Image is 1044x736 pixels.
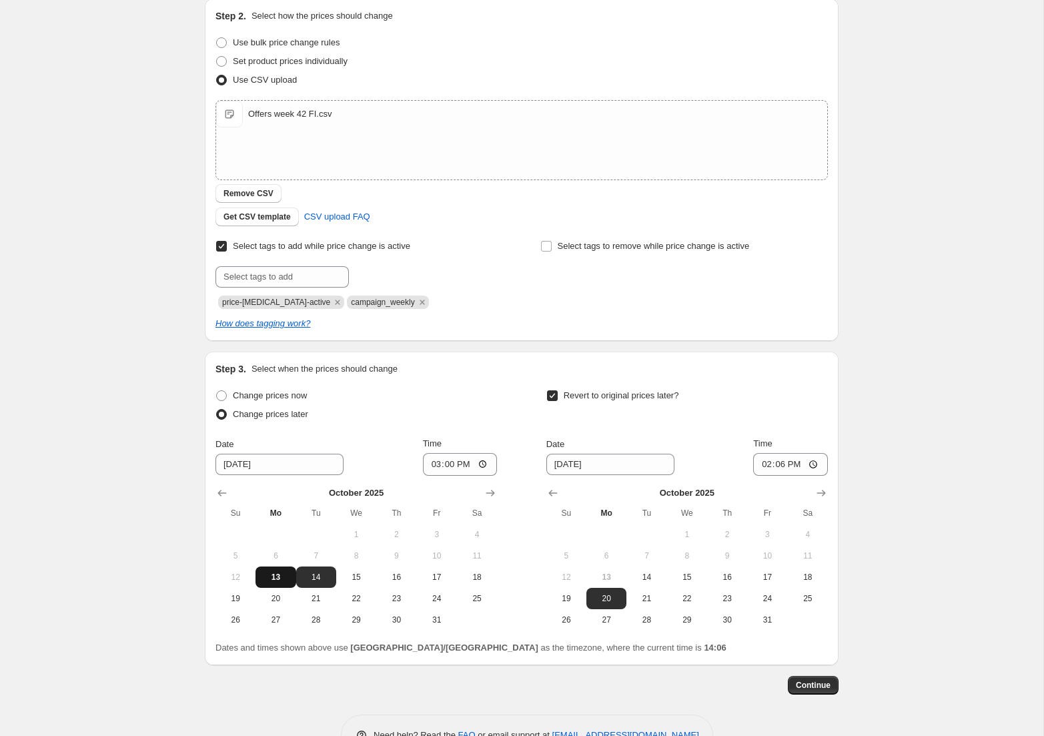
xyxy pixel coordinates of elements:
th: Thursday [376,502,416,524]
span: 14 [302,572,331,583]
button: Friday October 31 2025 [747,609,787,631]
span: 3 [422,529,452,540]
span: Sa [793,508,823,518]
input: 12:00 [423,453,498,476]
button: Sunday October 12 2025 [215,567,255,588]
button: Friday October 17 2025 [417,567,457,588]
a: How does tagging work? [215,318,310,328]
span: 26 [221,615,250,625]
span: 17 [422,572,452,583]
button: Tuesday October 14 2025 [626,567,666,588]
span: 13 [261,572,290,583]
span: 10 [422,550,452,561]
button: Continue [788,676,839,695]
span: 1 [342,529,371,540]
span: 11 [793,550,823,561]
span: 30 [712,615,742,625]
th: Monday [586,502,626,524]
span: 17 [752,572,782,583]
button: Sunday October 19 2025 [546,588,586,609]
span: Continue [796,680,831,691]
button: Remove CSV [215,184,282,203]
button: Saturday October 11 2025 [788,545,828,567]
button: Tuesday October 7 2025 [626,545,666,567]
span: 16 [712,572,742,583]
div: Offers week 42 FI.csv [248,107,332,121]
span: 18 [462,572,492,583]
span: 23 [382,593,411,604]
span: 22 [672,593,702,604]
button: Saturday October 25 2025 [457,588,497,609]
span: We [672,508,702,518]
button: Remove campaign_weekly [416,296,428,308]
span: Use CSV upload [233,75,297,85]
button: Sunday October 5 2025 [215,545,255,567]
span: Select tags to remove while price change is active [558,241,750,251]
span: Change prices now [233,390,307,400]
span: Use bulk price change rules [233,37,340,47]
button: Friday October 17 2025 [747,567,787,588]
span: 2 [382,529,411,540]
button: Tuesday October 7 2025 [296,545,336,567]
th: Friday [417,502,457,524]
span: 28 [632,615,661,625]
th: Sunday [546,502,586,524]
b: [GEOGRAPHIC_DATA]/[GEOGRAPHIC_DATA] [350,643,538,653]
span: 21 [632,593,661,604]
span: campaign_weekly [351,298,414,307]
span: We [342,508,371,518]
span: Mo [261,508,290,518]
button: Monday October 20 2025 [586,588,626,609]
span: Th [712,508,742,518]
button: Monday October 27 2025 [586,609,626,631]
span: Tu [632,508,661,518]
button: Friday October 10 2025 [417,545,457,567]
span: Su [552,508,581,518]
span: Th [382,508,411,518]
b: 14:06 [704,643,726,653]
button: Monday October 6 2025 [255,545,296,567]
span: Date [546,439,564,449]
span: 16 [382,572,411,583]
span: Time [753,438,772,448]
th: Tuesday [296,502,336,524]
span: 19 [552,593,581,604]
th: Saturday [457,502,497,524]
span: 29 [672,615,702,625]
button: Sunday October 19 2025 [215,588,255,609]
button: Thursday October 9 2025 [707,545,747,567]
button: Sunday October 12 2025 [546,567,586,588]
input: 12:00 [753,453,828,476]
span: Sa [462,508,492,518]
span: 27 [261,615,290,625]
button: Saturday October 11 2025 [457,545,497,567]
button: Wednesday October 29 2025 [667,609,707,631]
span: 5 [221,550,250,561]
input: 10/13/2025 [546,454,674,475]
span: 12 [221,572,250,583]
span: Tu [302,508,331,518]
span: 26 [552,615,581,625]
span: 6 [592,550,621,561]
span: Fr [422,508,452,518]
span: 30 [382,615,411,625]
button: Tuesday October 21 2025 [296,588,336,609]
button: Friday October 3 2025 [747,524,787,545]
span: 2 [712,529,742,540]
button: Wednesday October 29 2025 [336,609,376,631]
input: 10/13/2025 [215,454,344,475]
span: 6 [261,550,290,561]
th: Wednesday [667,502,707,524]
span: Get CSV template [223,212,291,222]
span: 13 [592,572,621,583]
span: 28 [302,615,331,625]
span: 19 [221,593,250,604]
button: Wednesday October 22 2025 [336,588,376,609]
h2: Step 3. [215,362,246,376]
span: Time [423,438,442,448]
button: Tuesday October 28 2025 [626,609,666,631]
button: Thursday October 9 2025 [376,545,416,567]
button: Thursday October 16 2025 [707,567,747,588]
span: 4 [462,529,492,540]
